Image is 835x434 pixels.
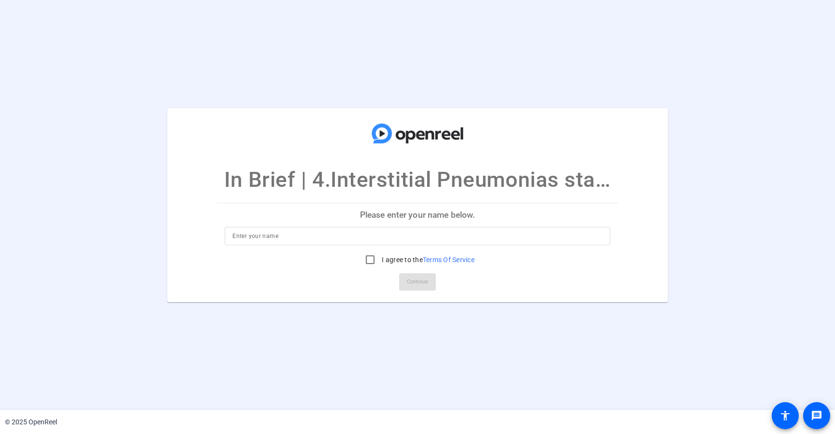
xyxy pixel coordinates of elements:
label: I agree to the [380,255,475,265]
p: Please enter your name below. [217,203,618,226]
div: © 2025 OpenReel [5,417,57,427]
mat-icon: accessibility [779,410,791,421]
img: company-logo [369,117,466,149]
a: Terms Of Service [423,256,475,264]
input: Enter your name [232,230,602,242]
mat-icon: message [811,410,822,421]
p: In Brief | 4.Interstitial Pneumonias statement [224,164,611,196]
